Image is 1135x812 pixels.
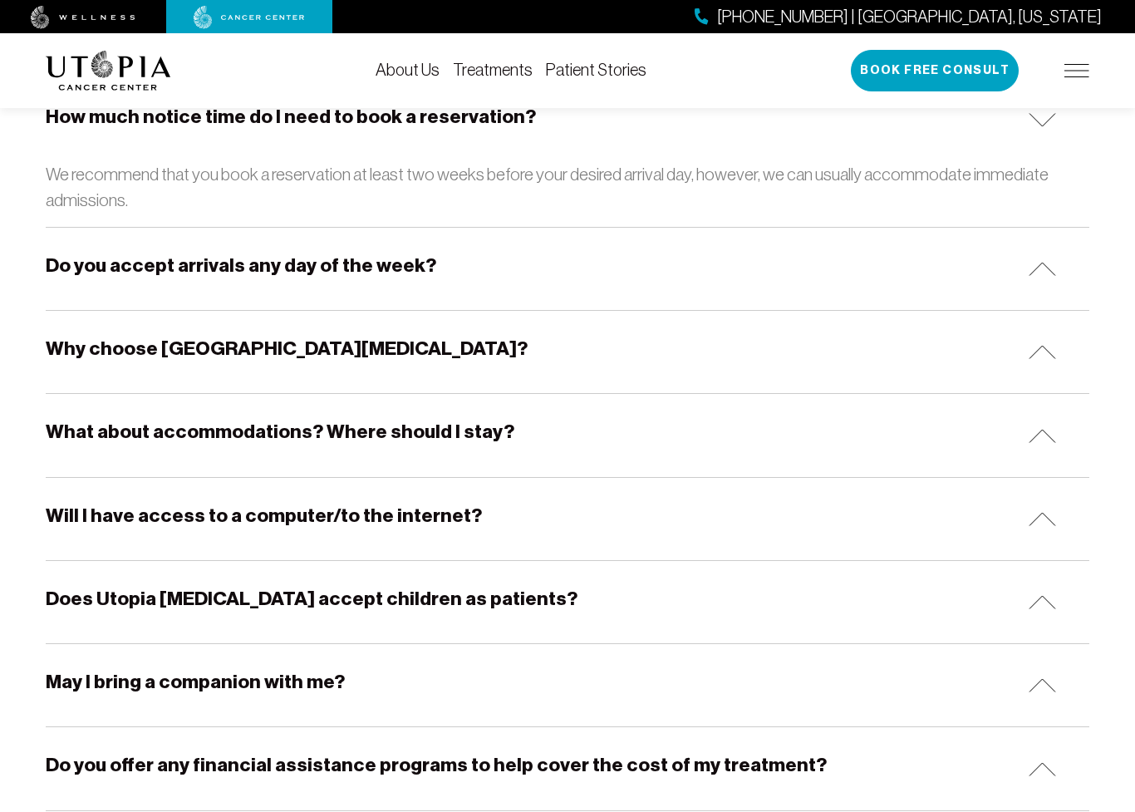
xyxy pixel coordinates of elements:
a: Patient Stories [546,61,646,79]
h5: Why choose [GEOGRAPHIC_DATA][MEDICAL_DATA]? [46,336,528,362]
img: wellness [31,6,135,29]
a: About Us [376,61,440,79]
button: Book Free Consult [851,50,1019,91]
img: icon [1029,113,1056,127]
h5: Do you offer any financial assistance programs to help cover the cost of my treatment? [46,752,827,778]
h5: What about accommodations? Where should I stay? [46,419,514,445]
img: icon-hamburger [1064,64,1089,77]
a: Treatments [453,61,533,79]
h5: Will I have access to a computer/to the internet? [46,503,482,529]
h5: Does Utopia [MEDICAL_DATA] accept children as patients? [46,586,577,612]
h5: May I bring a companion with me? [46,669,345,695]
h5: How much notice time do I need to book a reservation? [46,104,536,130]
img: logo [46,51,171,91]
span: [PHONE_NUMBER] | [GEOGRAPHIC_DATA], [US_STATE] [717,5,1102,29]
p: We recommend that you book a reservation at least two weeks before your desired arrival day, howe... [46,161,1089,214]
a: [PHONE_NUMBER] | [GEOGRAPHIC_DATA], [US_STATE] [695,5,1102,29]
img: cancer center [194,6,305,29]
h5: Do you accept arrivals any day of the week? [46,253,436,278]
